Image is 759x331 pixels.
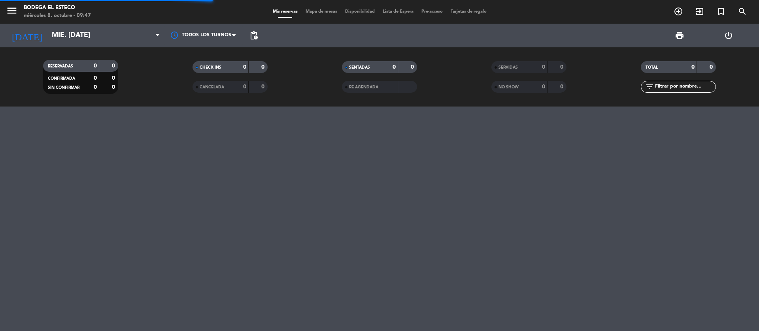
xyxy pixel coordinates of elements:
[560,84,565,90] strong: 0
[674,7,683,16] i: add_circle_outline
[542,84,545,90] strong: 0
[48,64,73,68] span: RESERVADAS
[379,9,417,14] span: Lista de Espera
[243,64,246,70] strong: 0
[498,85,519,89] span: NO SHOW
[94,63,97,69] strong: 0
[302,9,341,14] span: Mapa de mesas
[112,84,117,90] strong: 0
[261,84,266,90] strong: 0
[646,65,658,69] span: TOTAL
[94,75,97,81] strong: 0
[560,64,565,70] strong: 0
[200,65,221,69] span: CHECK INS
[393,64,396,70] strong: 0
[200,85,224,89] span: CANCELADA
[704,24,753,47] div: LOG OUT
[675,31,684,40] span: print
[6,5,18,19] button: menu
[261,64,266,70] strong: 0
[6,27,48,44] i: [DATE]
[48,77,75,80] span: CONFIRMADA
[691,64,695,70] strong: 0
[74,31,83,40] i: arrow_drop_down
[695,7,704,16] i: exit_to_app
[411,64,415,70] strong: 0
[243,84,246,90] strong: 0
[112,63,117,69] strong: 0
[249,31,259,40] span: pending_actions
[349,85,378,89] span: RE AGENDADA
[738,7,747,16] i: search
[269,9,302,14] span: Mis reservas
[498,65,518,69] span: SERVIDAS
[654,82,716,91] input: Filtrar por nombre...
[716,7,726,16] i: turned_in_not
[447,9,491,14] span: Tarjetas de regalo
[341,9,379,14] span: Disponibilidad
[94,84,97,90] strong: 0
[112,75,117,81] strong: 0
[24,12,91,20] div: miércoles 8. octubre - 09:47
[24,4,91,12] div: Bodega El Esteco
[6,5,18,17] i: menu
[542,64,545,70] strong: 0
[645,82,654,92] i: filter_list
[349,65,370,69] span: SENTADAS
[724,31,733,40] i: power_settings_new
[48,86,79,90] span: SIN CONFIRMAR
[710,64,714,70] strong: 0
[417,9,447,14] span: Pre-acceso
